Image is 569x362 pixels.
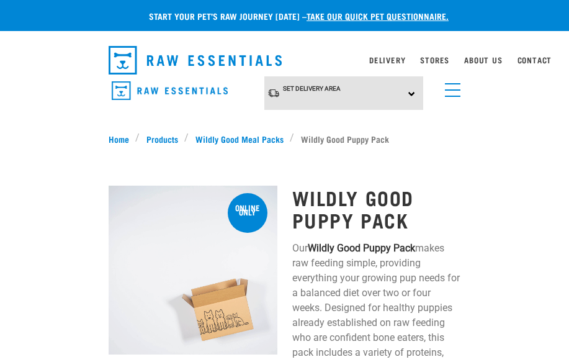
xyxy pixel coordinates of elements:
[99,41,471,79] nav: dropdown navigation
[307,14,449,18] a: take our quick pet questionnaire.
[109,46,282,75] img: Raw Essentials Logo
[112,81,228,101] img: Raw Essentials Logo
[189,132,290,145] a: Wildly Good Meal Packs
[267,88,280,98] img: van-moving.png
[308,242,415,254] strong: Wildly Good Puppy Pack
[109,186,277,355] img: Puppy 0 2sec
[369,58,405,62] a: Delivery
[109,132,136,145] a: Home
[420,58,449,62] a: Stores
[517,58,552,62] a: Contact
[439,76,461,98] a: menu
[464,58,502,62] a: About Us
[109,132,461,145] nav: breadcrumbs
[283,85,341,92] span: Set Delivery Area
[292,186,461,231] h1: Wildly Good Puppy Pack
[140,132,184,145] a: Products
